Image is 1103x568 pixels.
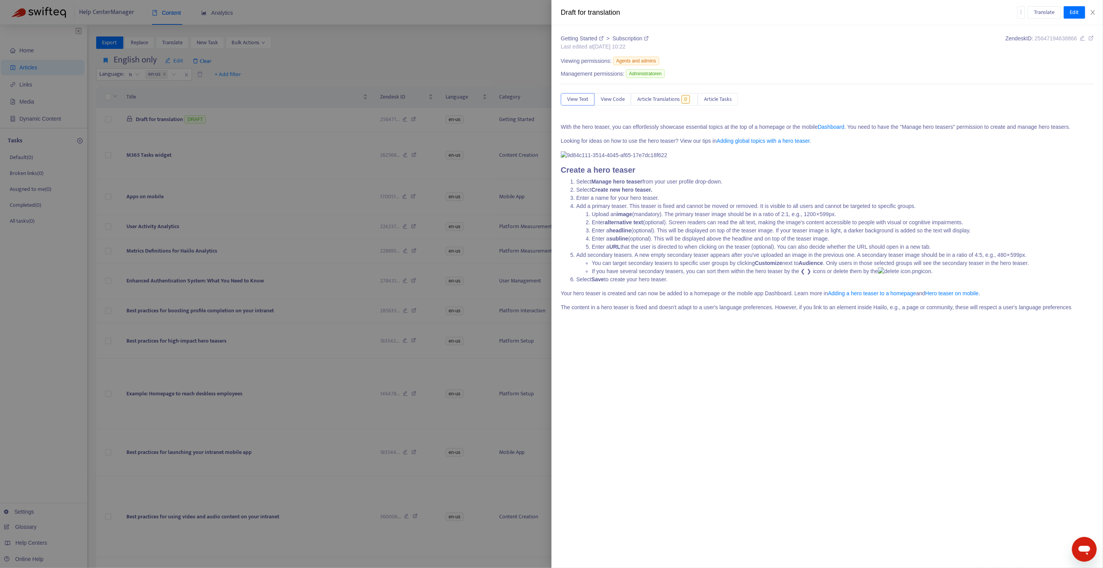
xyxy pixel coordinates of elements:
strong: Customize [755,260,783,266]
strong: image [617,211,632,217]
a: Subscription [613,35,649,42]
span: Administratoren [626,69,665,78]
p: Your hero teaser is created and can now be added to a homepage or the mobile app Dashboard. Learn... [561,289,1094,298]
li: Enter a (optional). This will be displayed above the headline and on top of the teaser image. [592,235,1094,243]
span: Article Tasks [704,95,732,104]
strong: URL [609,244,621,250]
span: 0 [681,95,690,104]
li: Upload an (mandatory). The primary teaser image should be in a ratio of 2:1, e.g., 1200 × 599px. [592,210,1094,218]
p: With the hero teaser, you can effortlessly showcase essential topics at the top of a homepage or ... [561,123,1094,131]
span: close [1090,9,1096,16]
li: Add secondary teasers. A new empty secondary teaser appears after you've uploaded an image in the... [576,251,1094,276]
strong: headline [609,227,631,234]
div: Last edited at [DATE] 10:22 [561,43,648,51]
span: View Text [567,95,588,104]
span: Agents and admins [613,57,659,65]
li: Select from your user profile drop-down. [576,178,1094,186]
p: Looking for ideas on how to use the hero teaser? View our tips in . [561,137,1094,145]
button: View Text [561,93,595,106]
span: Article Translations [637,95,680,104]
a: Dashboard [818,124,845,130]
li: Enter a name for your hero teaser. [576,194,1094,202]
li: Enter a (optional). This will be displayed on top of the teaser image. If your teaser image is li... [592,227,1094,235]
button: more [1017,6,1025,19]
li: Enter a that the user is directed to when clicking on the teaser (optional). You can also decide ... [592,243,1094,251]
strong: alternative text [605,219,643,225]
p: The content in a hero teaser is fixed and doesn't adapt to a user's language preferences. However... [561,303,1094,312]
a: Adding a hero teaser to a homepage [828,290,916,296]
strong: Audience [799,260,823,266]
button: Article Tasks [698,93,738,106]
li: Add a primary teaser. This teaser is fixed and cannot be moved or removed. It is visible to all u... [576,202,1094,251]
span: Viewing permissions: [561,57,612,65]
li: Select [576,186,1094,194]
a: Hero teaser on mobile [925,290,979,296]
span: more [1018,9,1024,15]
div: > [561,35,648,43]
img: 9d84c111-3514-4045-af65-17e7dc18f622 [561,151,667,159]
strong: Manage hero teaser [591,178,643,185]
span: 25647194638866 [1035,35,1077,42]
a: Adding global topics with a hero teaser [717,138,810,144]
button: View Code [595,93,631,106]
li: If you have several secondary teasers, you can sort them within the hero teaser by the ❮ ❯ icons ... [592,267,1094,276]
a: Getting Started [561,35,605,42]
button: Edit [1064,6,1085,19]
span: View Code [601,95,625,104]
li: Enter (optional). Screen readers can read the alt text, making the image's content accessible to ... [592,218,1094,227]
button: Translate [1028,6,1061,19]
iframe: Button to launch messaging window [1072,537,1097,562]
strong: Create a hero teaser [561,166,635,174]
div: Draft for translation [561,7,1017,18]
li: Select to create your hero teaser. [576,275,1094,284]
strong: Save [591,276,604,282]
strong: subline [609,236,628,242]
img: delete icon.png [878,267,921,275]
div: Zendesk ID: [1006,35,1094,51]
li: You can target secondary teasers to specific user groups by clicking next to . Only users in thos... [592,259,1094,267]
strong: Create new hero teaser. [591,187,652,193]
span: Translate [1034,8,1055,17]
button: Close [1087,9,1098,16]
span: Edit [1070,8,1079,17]
button: Article Translations0 [631,93,698,106]
span: Management permissions: [561,70,624,78]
